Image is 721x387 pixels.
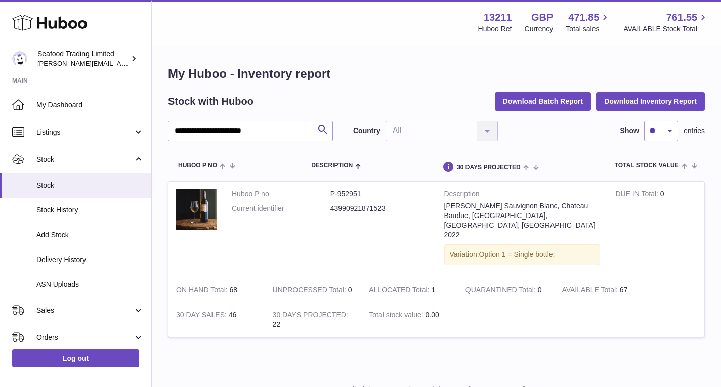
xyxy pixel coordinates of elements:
dd: 43990921871523 [330,204,429,213]
div: Variation: [444,244,601,265]
span: Description [311,162,353,169]
strong: DUE IN Total [615,190,660,200]
strong: ALLOCATED Total [369,286,431,296]
span: ASN Uploads [36,280,144,289]
td: 67 [554,278,651,303]
strong: Description [444,189,601,201]
label: Show [620,126,639,136]
td: 0 [265,278,362,303]
strong: 30 DAY SALES [176,311,229,321]
span: Orders [36,333,133,342]
span: Total stock value [615,162,679,169]
span: 0.00 [426,311,439,319]
td: 22 [265,303,362,337]
span: 761.55 [666,11,697,24]
dt: Huboo P no [232,189,330,199]
span: 30 DAYS PROJECTED [457,164,521,171]
td: 46 [168,303,265,337]
span: Listings [36,127,133,137]
td: 1 [361,278,458,303]
button: Download Inventory Report [596,92,705,110]
dd: P-952951 [330,189,429,199]
strong: QUARANTINED Total [465,286,538,296]
strong: 13211 [484,11,512,24]
span: Huboo P no [178,162,217,169]
a: Log out [12,349,139,367]
div: [PERSON_NAME] Sauvignon Blanc, Chateau Bauduc, [GEOGRAPHIC_DATA], [GEOGRAPHIC_DATA], [GEOGRAPHIC_... [444,201,601,240]
strong: 30 DAYS PROJECTED [273,311,348,321]
strong: AVAILABLE Total [562,286,619,296]
strong: Total stock value [369,311,425,321]
span: [PERSON_NAME][EMAIL_ADDRESS][DOMAIN_NAME] [37,59,203,67]
strong: GBP [531,11,553,24]
span: Delivery History [36,255,144,265]
span: 0 [538,286,542,294]
dt: Current identifier [232,204,330,213]
span: My Dashboard [36,100,144,110]
span: Stock [36,155,133,164]
img: dlawley@rickstein.com [12,51,27,66]
td: 68 [168,278,265,303]
td: 0 [608,182,704,278]
span: AVAILABLE Stock Total [623,24,709,34]
div: Huboo Ref [478,24,512,34]
strong: UNPROCESSED Total [273,286,348,296]
img: product image [176,189,217,230]
span: 471.85 [568,11,599,24]
button: Download Batch Report [495,92,591,110]
a: 761.55 AVAILABLE Stock Total [623,11,709,34]
span: Sales [36,306,133,315]
div: Seafood Trading Limited [37,49,129,68]
span: Total sales [566,24,611,34]
label: Country [353,126,380,136]
h2: Stock with Huboo [168,95,253,108]
span: Option 1 = Single bottle; [479,250,555,259]
strong: ON HAND Total [176,286,230,296]
div: Currency [525,24,554,34]
span: Add Stock [36,230,144,240]
a: 471.85 Total sales [566,11,611,34]
h1: My Huboo - Inventory report [168,66,705,82]
span: Stock History [36,205,144,215]
span: Stock [36,181,144,190]
span: entries [684,126,705,136]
